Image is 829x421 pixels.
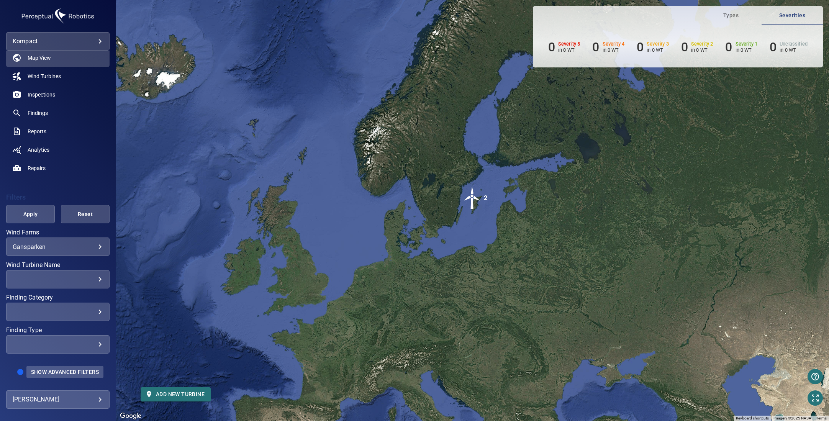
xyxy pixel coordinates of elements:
[6,262,110,268] label: Wind Turbine Name
[6,193,110,201] h4: Filters
[31,369,99,375] span: Show Advanced Filters
[461,187,484,211] gmp-advanced-marker: 2
[6,295,110,301] label: Finding Category
[28,164,46,172] span: Repairs
[736,47,758,53] p: in 0 WT
[6,122,110,141] a: reports noActive
[20,6,96,26] img: kompact-logo
[26,366,103,378] button: Show Advanced Filters
[725,40,732,54] h6: 0
[6,303,110,321] div: Finding Category
[773,416,811,420] span: Imagery ©2025 NASA
[61,205,110,223] button: Reset
[6,141,110,159] a: analytics noActive
[6,229,110,236] label: Wind Farms
[558,41,580,47] h6: Severity 5
[603,41,625,47] h6: Severity 4
[461,187,484,210] img: windFarmIcon.svg
[603,47,625,53] p: in 0 WT
[637,40,669,54] li: Severity 3
[6,238,110,256] div: Wind Farms
[484,187,487,210] div: 2
[691,47,713,53] p: in 0 WT
[548,40,555,54] h6: 0
[13,243,103,251] div: Gansparken
[548,40,580,54] li: Severity 5
[647,47,669,53] p: in 0 WT
[681,40,688,54] h6: 0
[592,40,599,54] h6: 0
[6,335,110,354] div: Finding Type
[770,40,777,54] h6: 0
[736,416,769,421] button: Keyboard shortcuts
[592,40,624,54] li: Severity 4
[141,387,211,401] button: Add new turbine
[770,40,808,54] li: Severity Unclassified
[6,159,110,177] a: repairs noActive
[28,54,51,62] span: Map View
[28,128,46,135] span: Reports
[6,49,110,67] a: map active
[6,67,110,85] a: windturbines noActive
[13,393,103,406] div: [PERSON_NAME]
[28,91,55,98] span: Inspections
[816,416,827,420] a: Terms
[118,411,143,421] a: Open this area in Google Maps (opens a new window)
[6,327,110,333] label: Finding Type
[647,41,669,47] h6: Severity 3
[6,32,110,51] div: kompact
[28,146,49,154] span: Analytics
[637,40,644,54] h6: 0
[6,270,110,288] div: Wind Turbine Name
[13,35,103,48] div: kompact
[28,72,61,80] span: Wind Turbines
[6,104,110,122] a: findings noActive
[70,210,100,219] span: Reset
[766,11,818,20] span: Severities
[6,205,55,223] button: Apply
[736,41,758,47] h6: Severity 1
[16,210,45,219] span: Apply
[147,390,205,399] span: Add new turbine
[780,47,808,53] p: in 0 WT
[681,40,713,54] li: Severity 2
[691,41,713,47] h6: Severity 2
[118,411,143,421] img: Google
[558,47,580,53] p: in 0 WT
[780,41,808,47] h6: Unclassified
[725,40,757,54] li: Severity 1
[28,109,48,117] span: Findings
[6,85,110,104] a: inspections noActive
[705,11,757,20] span: Types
